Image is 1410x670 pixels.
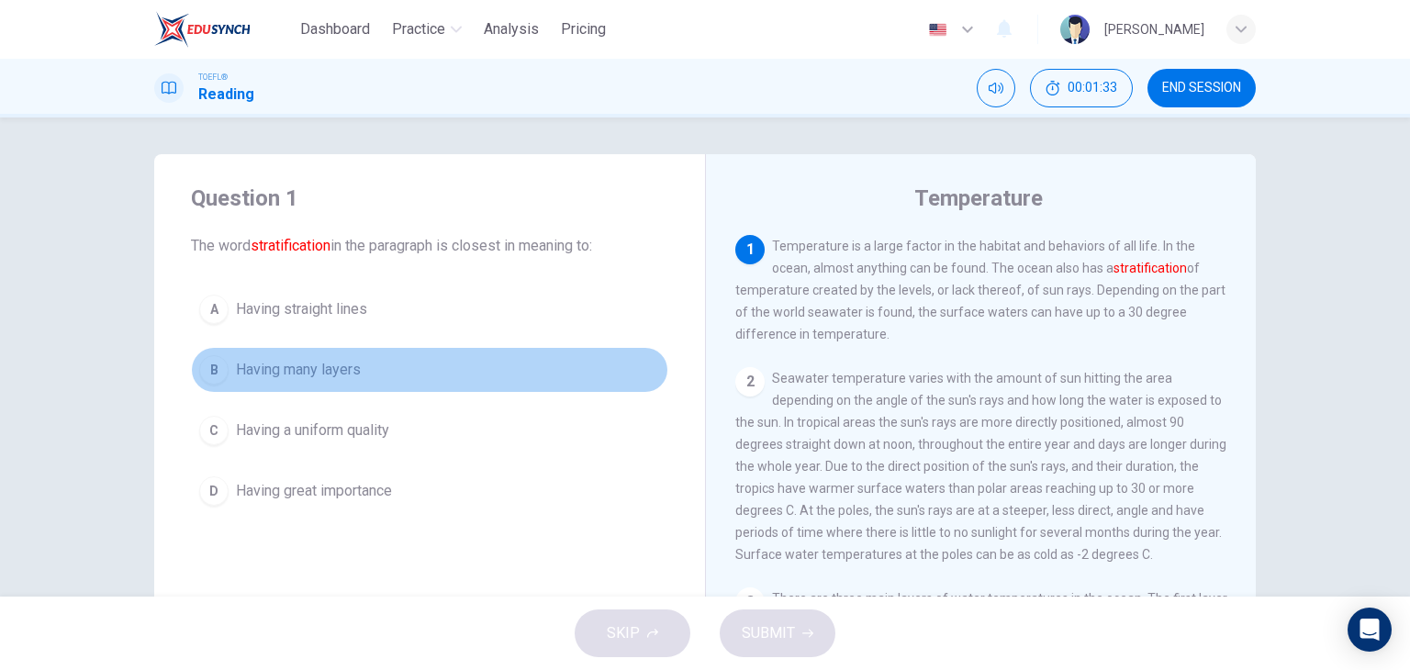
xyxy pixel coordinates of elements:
[385,13,469,46] button: Practice
[236,298,367,320] span: Having straight lines
[914,184,1043,213] h4: Temperature
[198,71,228,84] span: TOEFL®
[236,480,392,502] span: Having great importance
[199,476,229,506] div: D
[1348,608,1392,652] div: Open Intercom Messenger
[198,84,254,106] h1: Reading
[300,18,370,40] span: Dashboard
[191,468,668,514] button: DHaving great importance
[154,11,293,48] a: EduSynch logo
[199,295,229,324] div: A
[977,69,1015,107] div: Mute
[236,359,361,381] span: Having many layers
[199,416,229,445] div: C
[735,367,765,396] div: 2
[735,371,1226,562] span: Seawater temperature varies with the amount of sun hitting the area depending on the angle of the...
[236,419,389,441] span: Having a uniform quality
[476,13,546,46] button: Analysis
[191,235,668,257] span: The word in the paragraph is closest in meaning to:
[1068,81,1117,95] span: 00:01:33
[251,237,330,254] font: stratification
[191,184,668,213] h4: Question 1
[199,355,229,385] div: B
[735,239,1225,341] span: Temperature is a large factor in the habitat and behaviors of all life. In the ocean, almost anyt...
[554,13,613,46] button: Pricing
[735,235,765,264] div: 1
[926,23,949,37] img: en
[1113,261,1187,275] font: stratification
[191,286,668,332] button: AHaving straight lines
[1030,69,1133,107] button: 00:01:33
[1060,15,1090,44] img: Profile picture
[561,18,606,40] span: Pricing
[191,347,668,393] button: BHaving many layers
[392,18,445,40] span: Practice
[154,11,251,48] img: EduSynch logo
[293,13,377,46] button: Dashboard
[1104,18,1204,40] div: [PERSON_NAME]
[484,18,539,40] span: Analysis
[1030,69,1133,107] div: Hide
[1162,81,1241,95] span: END SESSION
[735,587,765,617] div: 3
[191,408,668,453] button: CHaving a uniform quality
[1147,69,1256,107] button: END SESSION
